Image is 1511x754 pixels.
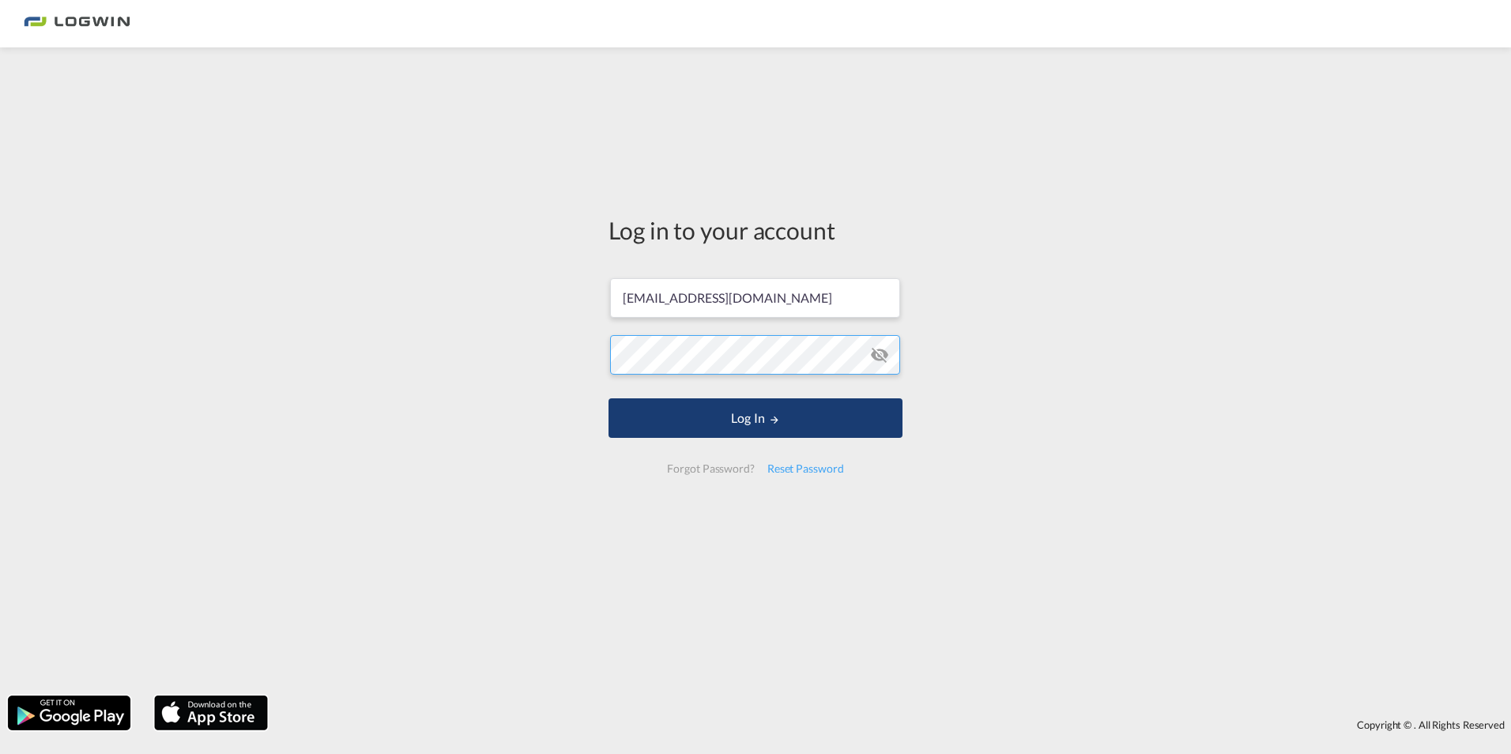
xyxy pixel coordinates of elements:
input: Enter email/phone number [610,278,900,318]
div: Log in to your account [609,213,902,247]
div: Forgot Password? [661,454,760,483]
img: google.png [6,694,132,732]
button: LOGIN [609,398,902,438]
div: Reset Password [761,454,850,483]
md-icon: icon-eye-off [870,345,889,364]
img: bc73a0e0d8c111efacd525e4c8ad7d32.png [24,6,130,42]
div: Copyright © . All Rights Reserved [276,711,1511,738]
img: apple.png [153,694,269,732]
